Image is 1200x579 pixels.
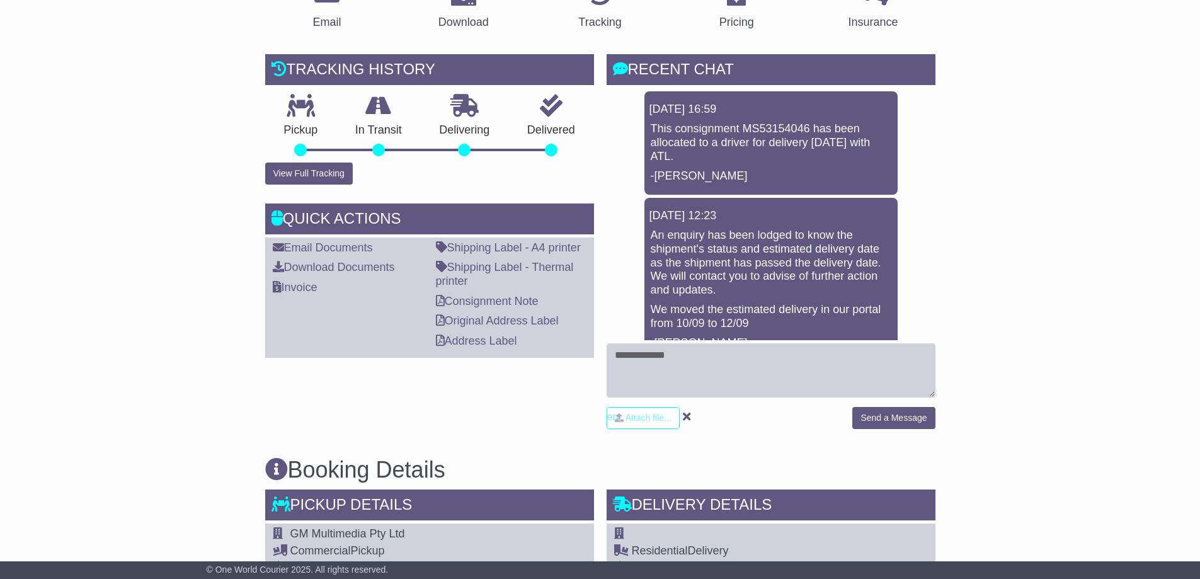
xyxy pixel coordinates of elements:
p: We moved the estimated delivery in our portal from 10/09 to 12/09 [651,303,891,330]
div: [DATE] 12:23 [649,209,893,223]
p: Delivered [508,123,594,137]
div: Download [438,14,489,31]
div: Pickup Details [265,490,594,524]
div: Pricing [719,14,754,31]
h3: Booking Details [265,457,935,483]
a: Original Address Label [436,314,559,327]
div: Quick Actions [265,204,594,238]
p: This consignment MS53154046 has been allocated to a driver for delivery [DATE] with ATL. [651,122,891,163]
div: Tracking [578,14,621,31]
div: Tracking history [265,54,594,88]
span: Residential [632,544,688,557]
p: -[PERSON_NAME] [651,169,891,183]
div: Insurance [849,14,898,31]
a: Email Documents [273,241,373,254]
span: © One World Courier 2025. All rights reserved. [207,565,389,575]
div: [DATE] 16:59 [649,103,893,117]
button: View Full Tracking [265,163,353,185]
a: Address Label [436,335,517,347]
p: Pickup [265,123,337,137]
div: Delivery Details [607,490,935,524]
a: Shipping Label - A4 printer [436,241,581,254]
p: -[PERSON_NAME] [651,336,891,350]
a: Download Documents [273,261,395,273]
p: An enquiry has been lodged to know the shipment's status and estimated delivery date as the shipm... [651,229,891,297]
div: Email [312,14,341,31]
span: GM Multimedia Pty Ltd [290,527,405,540]
div: Delivery [632,544,824,558]
div: Pickup [290,544,576,558]
button: Send a Message [852,407,935,429]
span: Commercial [290,544,351,557]
a: Invoice [273,281,317,294]
a: Consignment Note [436,295,539,307]
a: Shipping Label - Thermal printer [436,261,574,287]
p: Delivering [421,123,509,137]
p: In Transit [336,123,421,137]
div: RECENT CHAT [607,54,935,88]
